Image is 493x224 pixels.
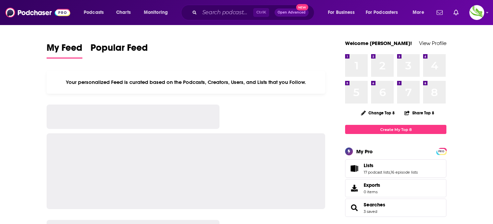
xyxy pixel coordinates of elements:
span: More [413,8,424,17]
span: , [390,170,391,175]
span: For Business [328,8,355,17]
button: Change Top 8 [357,109,399,117]
button: Open AdvancedNew [275,8,309,17]
div: Search podcasts, credits, & more... [187,5,321,20]
span: Open Advanced [278,11,306,14]
span: Exports [347,183,361,193]
span: New [296,4,308,10]
a: Welcome [PERSON_NAME]! [345,40,412,46]
input: Search podcasts, credits, & more... [200,7,253,18]
span: Popular Feed [90,42,148,58]
a: My Feed [47,42,82,59]
span: PRO [437,149,445,154]
button: Share Top 8 [404,106,435,119]
span: Charts [116,8,131,17]
span: Podcasts [84,8,104,17]
a: 3 saved [364,209,377,214]
span: Lists [364,162,373,169]
a: Popular Feed [90,42,148,59]
button: open menu [408,7,433,18]
a: Create My Top 8 [345,125,446,134]
span: Exports [364,182,380,188]
a: Charts [112,7,135,18]
a: Exports [345,179,446,197]
a: Show notifications dropdown [451,7,461,18]
a: Show notifications dropdown [434,7,445,18]
a: PRO [437,149,445,154]
a: View Profile [419,40,446,46]
a: Lists [364,162,418,169]
button: Show profile menu [469,5,484,20]
button: open menu [139,7,177,18]
div: My Pro [356,148,373,155]
button: open menu [323,7,363,18]
a: 17 podcast lists [364,170,390,175]
span: My Feed [47,42,82,58]
img: Podchaser - Follow, Share and Rate Podcasts [5,6,70,19]
span: For Podcasters [366,8,398,17]
img: User Profile [469,5,484,20]
a: Searches [347,203,361,212]
a: Searches [364,202,385,208]
span: 0 items [364,189,380,194]
a: Lists [347,164,361,173]
span: Lists [345,159,446,178]
button: open menu [79,7,112,18]
div: Your personalized Feed is curated based on the Podcasts, Creators, Users, and Lists that you Follow. [47,71,325,94]
span: Monitoring [144,8,168,17]
span: Ctrl K [253,8,269,17]
button: open menu [361,7,408,18]
span: Searches [345,199,446,217]
a: 16 episode lists [391,170,418,175]
span: Logged in as KDrewCGP [469,5,484,20]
